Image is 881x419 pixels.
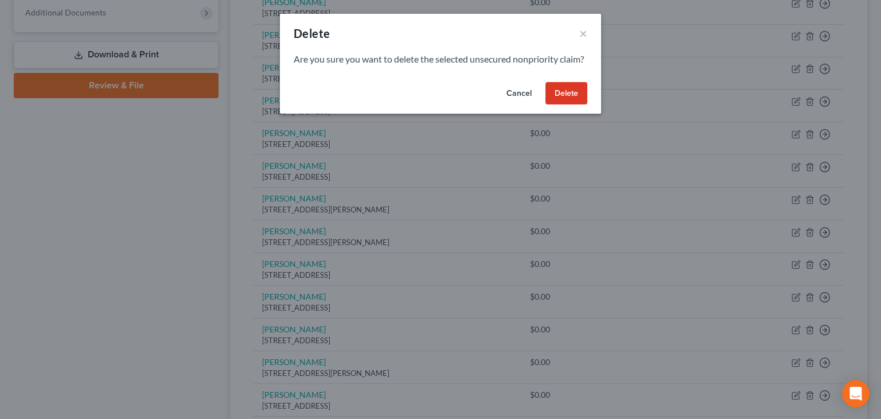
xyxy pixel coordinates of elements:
div: Open Intercom Messenger [842,380,870,408]
button: × [579,26,587,40]
div: Delete [294,25,330,41]
p: Are you sure you want to delete the selected unsecured nonpriority claim? [294,53,587,66]
button: Cancel [497,82,541,105]
button: Delete [545,82,587,105]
